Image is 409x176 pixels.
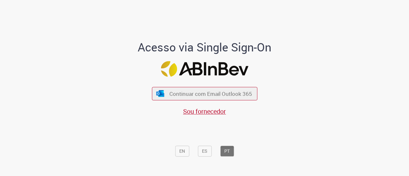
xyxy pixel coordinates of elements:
button: EN [175,146,189,157]
img: ícone Azure/Microsoft 360 [156,90,165,97]
span: Continuar com Email Outlook 365 [169,90,252,97]
button: PT [220,146,234,157]
h1: Acesso via Single Sign-On [116,41,293,54]
button: ícone Azure/Microsoft 360 Continuar com Email Outlook 365 [152,87,257,100]
button: ES [198,146,212,157]
img: Logo ABInBev [161,61,248,77]
a: Sou fornecedor [183,107,226,116]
